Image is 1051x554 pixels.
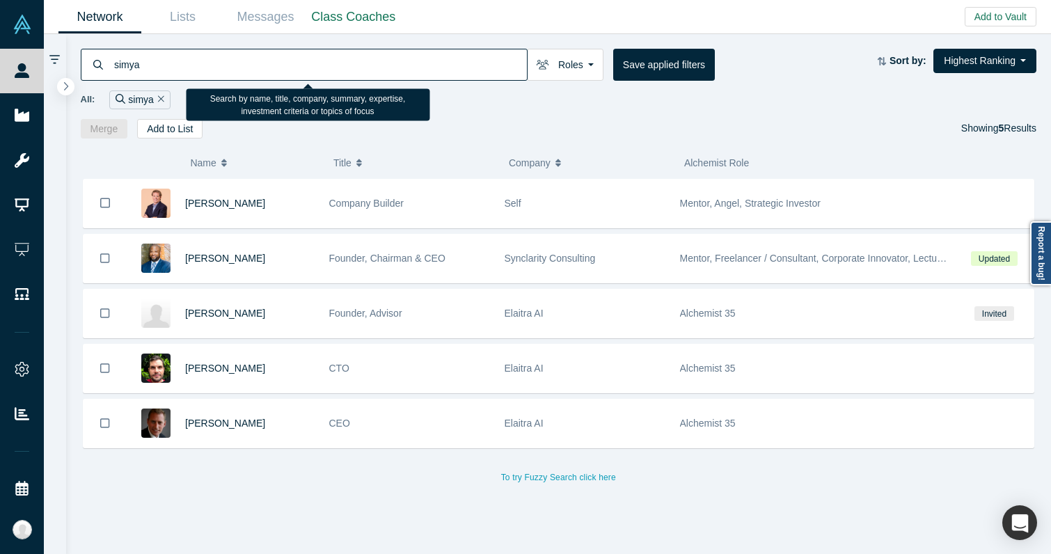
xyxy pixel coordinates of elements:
[137,119,203,138] button: Add to List
[333,148,351,177] span: Title
[224,1,307,33] a: Messages
[680,418,736,429] span: Alchemist 35
[113,48,527,81] input: Search by name, title, company, summary, expertise, investment criteria or topics of focus
[505,363,544,374] span: Elaitra AI
[505,308,544,319] span: Elaitra AI
[154,92,164,108] button: Remove Filter
[141,1,224,33] a: Lists
[933,49,1036,73] button: Highest Ranking
[109,90,170,109] div: simya
[81,93,95,106] span: All:
[141,299,171,328] img: Jorge Cardoso's Profile Image
[680,308,736,319] span: Alchemist 35
[185,253,265,264] a: [PERSON_NAME]
[974,306,1013,321] span: Invited
[84,179,127,228] button: Bookmark
[141,244,171,273] img: Jonathan Krause's Profile Image
[185,363,265,374] a: [PERSON_NAME]
[58,1,141,33] a: Network
[491,468,626,486] button: To try Fuzzy Search click here
[999,122,1004,134] strong: 5
[185,418,265,429] a: [PERSON_NAME]
[509,148,551,177] span: Company
[13,15,32,34] img: Alchemist Vault Logo
[329,253,445,264] span: Founder, Chairman & CEO
[965,7,1036,26] button: Add to Vault
[84,399,127,448] button: Bookmark
[190,148,319,177] button: Name
[84,235,127,283] button: Bookmark
[141,354,171,383] img: Michael Huetel's Profile Image
[890,55,926,66] strong: Sort by:
[141,189,171,218] img: Bill Demas's Profile Image
[505,418,544,429] span: Elaitra AI
[333,148,494,177] button: Title
[329,198,404,209] span: Company Builder
[680,253,949,264] span: Mentor, Freelancer / Consultant, Corporate Innovator, Lecturer
[684,157,749,168] span: Alchemist Role
[329,418,350,429] span: CEO
[185,198,265,209] a: [PERSON_NAME]
[84,290,127,338] button: Bookmark
[509,148,670,177] button: Company
[185,308,265,319] a: [PERSON_NAME]
[527,49,603,81] button: Roles
[999,122,1036,134] span: Results
[81,119,128,138] button: Merge
[680,198,821,209] span: Mentor, Angel, Strategic Investor
[961,119,1036,138] div: Showing
[84,345,127,393] button: Bookmark
[613,49,715,81] button: Save applied filters
[307,1,400,33] a: Class Coaches
[329,363,349,374] span: CTO
[971,251,1017,266] span: Updated
[190,148,216,177] span: Name
[141,409,171,438] img: Stephen Morrell's Profile Image
[13,520,32,539] img: Katinka Harsányi's Account
[329,308,402,319] span: Founder, Advisor
[680,363,736,374] span: Alchemist 35
[505,253,596,264] span: Synclarity Consulting
[1030,221,1051,285] a: Report a bug!
[505,198,521,209] span: Self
